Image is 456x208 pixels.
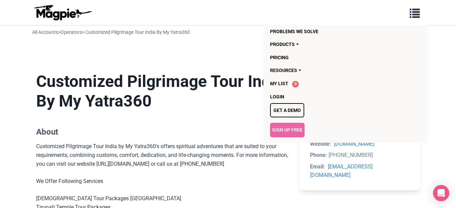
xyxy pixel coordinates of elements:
[334,141,375,147] a: [DOMAIN_NAME]
[270,51,394,64] a: Pricing
[32,28,190,36] div: > > Customized Pilgrimage Tour India By My Yatra360
[36,127,289,137] h2: About
[310,151,409,160] li: [PHONE_NUMBER]
[32,4,93,21] img: logo-ab69f6fb50320c5b225c76a69d11143b.png
[61,29,82,35] a: Operators
[310,152,327,158] strong: Phone:
[32,29,58,35] a: All Accounts
[310,163,373,179] a: [EMAIL_ADDRESS][DOMAIN_NAME]
[310,163,325,170] strong: Email:
[270,81,288,86] span: My List
[270,64,394,77] a: Resources
[433,185,449,201] div: Open Intercom Messenger
[36,72,289,111] h1: Customized Pilgrimage Tour India By My Yatra360
[292,81,299,88] span: 0
[270,103,304,117] a: Get a demo
[270,77,394,90] a: My List 0
[270,25,394,38] a: Problems we solve
[310,141,331,147] strong: Website:
[270,90,394,103] a: Login
[270,123,305,137] a: Sign Up Free
[270,38,394,51] a: Products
